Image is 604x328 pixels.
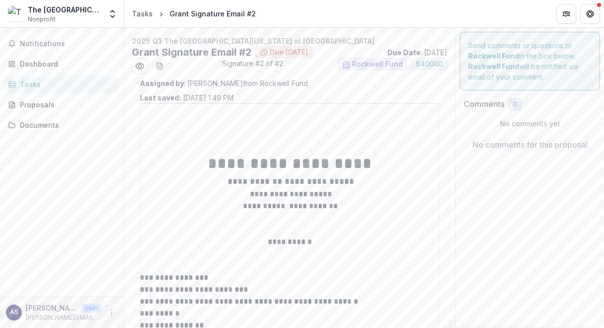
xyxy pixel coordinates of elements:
[4,96,120,113] a: Proposals
[28,15,56,24] span: Nonprofit
[270,48,308,57] span: Due [DATE]
[170,8,256,19] div: Grant Signature Email #2
[28,4,102,15] div: The [GEOGRAPHIC_DATA][US_STATE] at [GEOGRAPHIC_DATA] ([GEOGRAPHIC_DATA])
[106,4,120,24] button: Open entity switcher
[464,99,504,109] h2: Comments
[132,8,153,19] div: Tasks
[580,4,600,24] button: Get Help
[387,48,421,57] strong: Due Date
[387,47,447,58] p: : [DATE]
[26,303,77,313] p: [PERSON_NAME]
[140,92,234,103] p: [DATE] 1:49 PM
[352,60,403,69] span: Rockwell Fund
[26,313,102,322] p: [PERSON_NAME][EMAIL_ADDRESS][DOMAIN_NAME]
[468,62,519,71] strong: Rockwell Fund
[132,36,447,46] p: 2025 Q3 The [GEOGRAPHIC_DATA][US_STATE] at [GEOGRAPHIC_DATA]
[468,52,519,60] strong: Rockwell Fund
[4,36,120,52] button: Notifications
[556,4,576,24] button: Partners
[106,307,118,319] button: More
[222,58,283,74] span: Signature #2 of #2
[4,76,120,92] a: Tasks
[132,58,148,74] button: Preview ad354014-517b-420f-8b5c-3d755a14ae4e.pdf
[20,79,112,89] div: Tasks
[460,32,600,90] div: Send comments or questions to in the box below. will be notified via email of your comment.
[140,93,181,102] strong: Last saved:
[128,6,157,21] a: Tasks
[513,100,517,109] span: 0
[20,120,112,130] div: Documents
[10,309,18,316] div: Amanda Swift
[81,304,102,313] p: User
[20,40,116,48] span: Notifications
[128,6,260,21] nav: breadcrumb
[4,56,120,72] a: Dashboard
[140,79,184,87] strong: Assigned by
[132,46,251,58] h2: Grant Signature Email #2
[20,99,112,110] div: Proposals
[416,60,443,69] span: $ 40000
[20,59,112,69] div: Dashboard
[473,139,588,151] p: No comments for this proposal
[152,58,168,74] button: download-word-button
[8,6,24,22] img: The University of Texas Health Science Center at Houston (Public Health School)
[140,78,439,88] p: : [PERSON_NAME] from Rockwell Fund
[464,118,596,129] p: No comments yet
[4,117,120,133] a: Documents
